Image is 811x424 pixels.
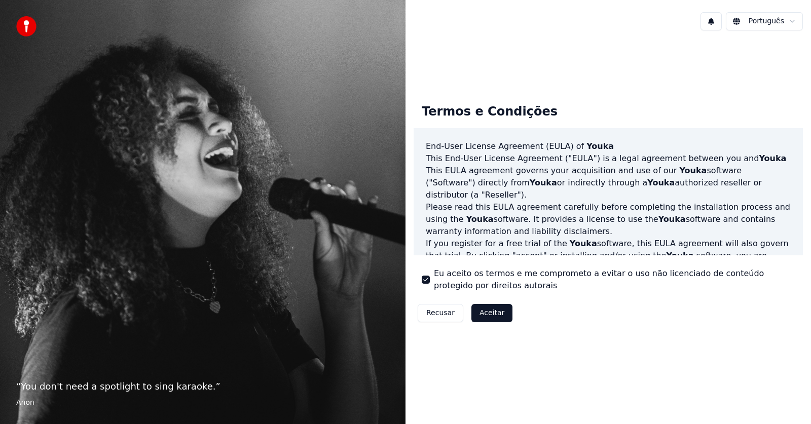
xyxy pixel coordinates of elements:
[647,178,675,187] span: Youka
[434,267,795,292] label: Eu aceito os termos e me comprometo a evitar o uso não licenciado de conteúdo protegido por direi...
[658,214,686,224] span: Youka
[679,166,707,175] span: Youka
[414,96,566,128] div: Termos e Condições
[667,251,694,260] span: Youka
[418,304,463,322] button: Recusar
[570,239,597,248] span: Youka
[16,379,389,394] p: “ You don't need a spotlight to sing karaoke. ”
[426,140,791,152] h3: End-User License Agreement (EULA) of
[586,141,614,151] span: Youka
[16,398,389,408] footer: Anon
[530,178,557,187] span: Youka
[426,201,791,238] p: Please read this EULA agreement carefully before completing the installation process and using th...
[426,238,791,286] p: If you register for a free trial of the software, this EULA agreement will also govern that trial...
[426,152,791,165] p: This End-User License Agreement ("EULA") is a legal agreement between you and
[466,214,494,224] span: Youka
[471,304,512,322] button: Aceitar
[426,165,791,201] p: This EULA agreement governs your acquisition and use of our software ("Software") directly from o...
[16,16,36,36] img: youka
[759,153,786,163] span: Youka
